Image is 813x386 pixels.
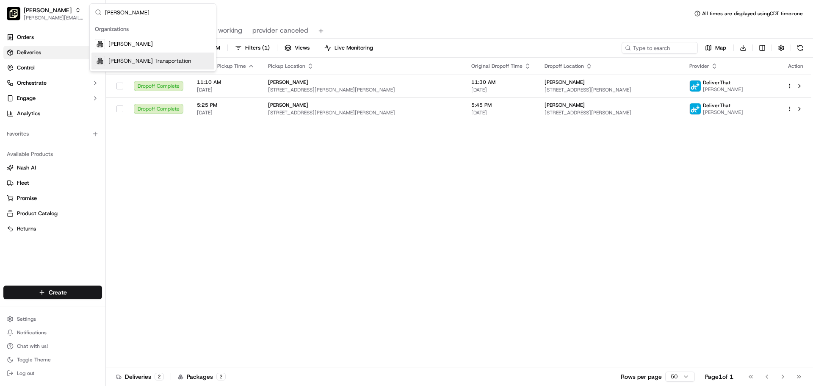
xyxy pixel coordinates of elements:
[17,79,47,87] span: Orchestrate
[703,109,743,116] span: [PERSON_NAME]
[7,7,20,20] img: Pei Wei - Rogers
[703,79,730,86] span: DeliverThat
[471,109,531,116] span: [DATE]
[105,4,211,21] input: Search...
[17,64,35,72] span: Control
[268,63,305,69] span: Pickup Location
[335,44,373,52] span: Live Monitoring
[197,102,254,108] span: 5:25 PM
[690,81,701,92] img: profile_deliverthat_partner.png
[108,40,153,48] span: [PERSON_NAME]
[295,44,310,52] span: Views
[268,109,458,116] span: [STREET_ADDRESS][PERSON_NAME][PERSON_NAME]
[17,356,51,363] span: Toggle Theme
[108,57,191,65] span: [PERSON_NAME] Transportation
[17,33,34,41] span: Orders
[545,102,585,108] span: [PERSON_NAME]
[3,61,102,75] button: Control
[281,42,313,54] button: Views
[17,210,58,217] span: Product Catalog
[787,63,805,69] div: Action
[471,86,531,93] span: [DATE]
[703,86,743,93] span: [PERSON_NAME]
[49,288,67,297] span: Create
[218,25,242,36] span: working
[3,192,102,205] button: Promise
[3,222,102,236] button: Returns
[3,354,102,366] button: Toggle Theme
[17,179,29,187] span: Fleet
[17,225,36,233] span: Returns
[178,372,226,381] div: Packages
[3,3,88,24] button: Pei Wei - Rogers[PERSON_NAME][PERSON_NAME][EMAIL_ADDRESS][DOMAIN_NAME]
[155,373,164,380] div: 2
[17,329,47,336] span: Notifications
[471,79,531,86] span: 11:30 AM
[268,86,458,93] span: [STREET_ADDRESS][PERSON_NAME][PERSON_NAME]
[3,327,102,339] button: Notifications
[17,49,41,56] span: Deliveries
[7,225,99,233] a: Returns
[701,42,730,54] button: Map
[3,176,102,190] button: Fleet
[3,161,102,175] button: Nash AI
[3,207,102,220] button: Product Catalog
[690,103,701,114] img: profile_deliverthat_partner.png
[471,102,531,108] span: 5:45 PM
[471,63,523,69] span: Original Dropoff Time
[3,340,102,352] button: Chat with us!
[3,107,102,120] a: Analytics
[252,25,308,36] span: provider canceled
[545,109,676,116] span: [STREET_ADDRESS][PERSON_NAME]
[7,164,99,172] a: Nash AI
[17,343,48,350] span: Chat with us!
[715,44,726,52] span: Map
[545,79,585,86] span: [PERSON_NAME]
[17,370,34,377] span: Log out
[90,21,216,71] div: Suggestions
[702,10,803,17] span: All times are displayed using CDT timezone
[3,286,102,299] button: Create
[197,63,246,69] span: Original Pickup Time
[794,42,806,54] button: Refresh
[17,94,36,102] span: Engage
[3,92,102,105] button: Engage
[621,372,662,381] p: Rows per page
[703,102,730,109] span: DeliverThat
[7,194,99,202] a: Promise
[262,44,270,52] span: ( 1 )
[705,372,733,381] div: Page 1 of 1
[545,63,584,69] span: Dropoff Location
[17,110,40,117] span: Analytics
[545,86,676,93] span: [STREET_ADDRESS][PERSON_NAME]
[3,367,102,379] button: Log out
[197,79,254,86] span: 11:10 AM
[17,194,37,202] span: Promise
[91,23,214,36] div: Organizations
[17,316,36,322] span: Settings
[689,63,709,69] span: Provider
[622,42,698,54] input: Type to search
[321,42,377,54] button: Live Monitoring
[17,164,36,172] span: Nash AI
[268,79,308,86] span: [PERSON_NAME]
[3,313,102,325] button: Settings
[7,179,99,187] a: Fleet
[3,127,102,141] div: Favorites
[7,210,99,217] a: Product Catalog
[3,31,102,44] a: Orders
[24,6,72,14] button: [PERSON_NAME]
[245,44,270,52] span: Filters
[116,372,164,381] div: Deliveries
[197,109,254,116] span: [DATE]
[216,373,226,380] div: 2
[3,46,102,59] a: Deliveries
[3,76,102,90] button: Orchestrate
[3,147,102,161] div: Available Products
[197,86,254,93] span: [DATE]
[24,14,84,21] button: [PERSON_NAME][EMAIL_ADDRESS][DOMAIN_NAME]
[268,102,308,108] span: [PERSON_NAME]
[231,42,274,54] button: Filters(1)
